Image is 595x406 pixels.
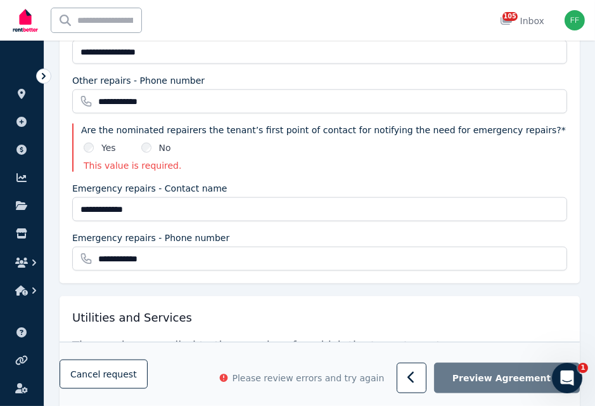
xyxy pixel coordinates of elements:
[81,159,567,172] p: This value is required.
[72,332,567,360] p: The services supplied to the premises for which the tenant must pay
[101,141,116,154] label: Yes
[552,363,582,393] iframe: Intercom live chat
[10,4,41,36] img: RentBetter
[103,368,136,381] span: request
[72,232,229,244] label: Emergency repairs - Phone number
[72,309,192,327] h5: Utilities and Services
[434,363,580,394] button: Preview Agreement
[60,360,148,389] button: Cancelrequest
[81,124,567,136] label: Are the nominated repairers the tenant’s first point of contact for notifying the need for emerge...
[72,74,205,87] label: Other repairs - Phone number
[159,141,171,154] label: No
[452,372,551,384] span: Preview Agreement
[578,363,588,373] span: 1
[502,12,518,21] span: 105
[500,15,544,27] div: Inbox
[233,372,385,384] span: Please review errors and try again
[565,10,585,30] img: Frank frank@northwardrentals.com.au
[70,369,137,379] span: Cancel
[72,182,227,195] label: Emergency repairs - Contact name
